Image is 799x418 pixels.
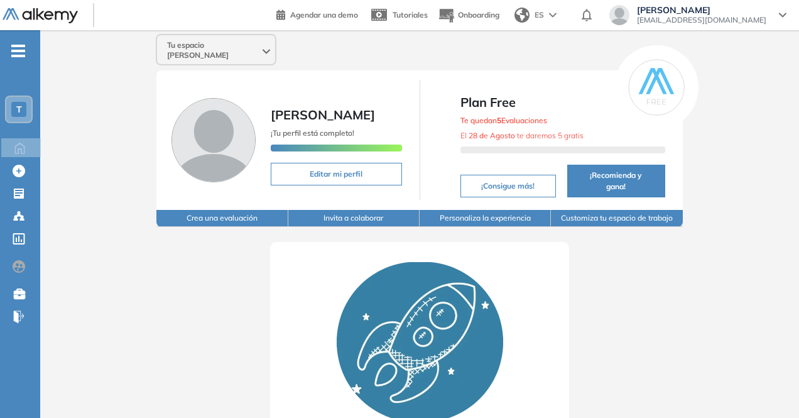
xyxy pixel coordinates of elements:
[271,128,354,138] span: ¡Tu perfil está completo!
[288,210,420,227] button: Invita a colaborar
[3,8,78,24] img: Logo
[167,40,260,60] span: Tu espacio [PERSON_NAME]
[460,93,665,112] span: Plan Free
[393,10,428,19] span: Tutoriales
[271,107,375,123] span: [PERSON_NAME]
[276,6,358,21] a: Agendar una demo
[420,210,551,227] button: Personaliza la experiencia
[535,9,544,21] span: ES
[551,210,682,227] button: Customiza tu espacio de trabajo
[16,104,22,114] span: T
[290,10,358,19] span: Agendar una demo
[156,210,288,227] button: Crea una evaluación
[460,175,556,197] button: ¡Consigue más!
[469,131,515,140] b: 28 de Agosto
[171,98,256,182] img: Foto de perfil
[549,13,557,18] img: arrow
[497,116,501,125] b: 5
[458,10,499,19] span: Onboarding
[514,8,530,23] img: world
[271,163,401,185] button: Editar mi perfil
[460,116,547,125] span: Te quedan Evaluaciones
[460,131,584,140] span: El te daremos 5 gratis
[11,50,25,52] i: -
[567,165,665,197] button: ¡Recomienda y gana!
[637,5,766,15] span: [PERSON_NAME]
[637,15,766,25] span: [EMAIL_ADDRESS][DOMAIN_NAME]
[438,2,499,29] button: Onboarding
